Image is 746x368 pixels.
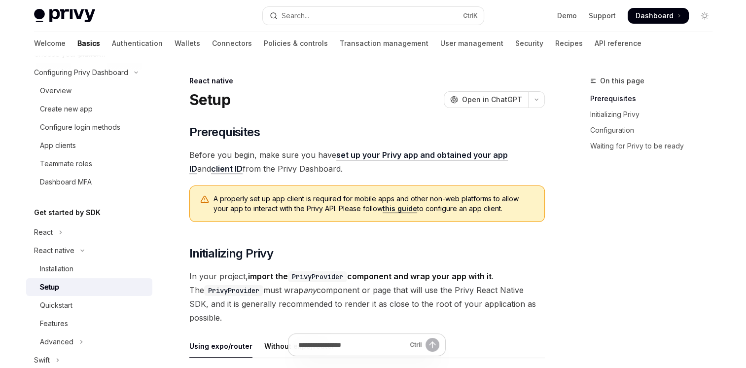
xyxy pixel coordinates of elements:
[212,32,252,55] a: Connectors
[26,242,152,259] button: Toggle React native section
[40,121,120,133] div: Configure login methods
[26,100,152,118] a: Create new app
[189,124,260,140] span: Prerequisites
[34,9,95,23] img: light logo
[590,138,720,154] a: Waiting for Privy to be ready
[26,315,152,332] a: Features
[444,91,528,108] button: Open in ChatGPT
[34,32,66,55] a: Welcome
[463,12,478,20] span: Ctrl K
[189,246,273,261] span: Initializing Privy
[440,32,503,55] a: User management
[248,271,492,281] strong: import the component and wrap your app with it
[26,260,152,278] a: Installation
[211,164,243,174] a: client ID
[26,333,152,351] button: Toggle Advanced section
[595,32,641,55] a: API reference
[26,82,152,100] a: Overview
[263,7,484,25] button: Open search
[590,107,720,122] a: Initializing Privy
[282,10,309,22] div: Search...
[40,103,93,115] div: Create new app
[383,204,417,213] a: this guide
[77,32,100,55] a: Basics
[175,32,200,55] a: Wallets
[34,245,74,257] div: React native
[515,32,543,55] a: Security
[555,32,583,55] a: Recipes
[189,150,508,174] a: set up your Privy app and obtained your app ID
[34,207,101,219] h5: Get started by SDK
[213,194,534,214] span: A properly set up app client is required for mobile apps and other non-web platforms to allow you...
[628,8,689,24] a: Dashboard
[264,32,328,55] a: Policies & controls
[40,318,68,330] div: Features
[40,281,59,293] div: Setup
[40,336,73,348] div: Advanced
[34,354,50,366] div: Swift
[40,158,92,170] div: Teammate roles
[112,32,163,55] a: Authentication
[26,64,152,81] button: Toggle Configuring Privy Dashboard section
[40,176,92,188] div: Dashboard MFA
[40,263,73,275] div: Installation
[26,278,152,296] a: Setup
[26,296,152,314] a: Quickstart
[204,285,263,296] code: PrivyProvider
[26,155,152,173] a: Teammate roles
[40,85,71,97] div: Overview
[189,148,545,176] span: Before you begin, make sure you have and from the Privy Dashboard.
[189,76,545,86] div: React native
[34,226,53,238] div: React
[636,11,674,21] span: Dashboard
[298,334,406,356] input: Ask a question...
[590,122,720,138] a: Configuration
[189,91,230,109] h1: Setup
[26,118,152,136] a: Configure login methods
[303,285,317,295] em: any
[600,75,644,87] span: On this page
[26,137,152,154] a: App clients
[26,173,152,191] a: Dashboard MFA
[40,299,72,311] div: Quickstart
[557,11,577,21] a: Demo
[34,67,128,78] div: Configuring Privy Dashboard
[697,8,712,24] button: Toggle dark mode
[590,91,720,107] a: Prerequisites
[26,223,152,241] button: Toggle React section
[426,338,439,352] button: Send message
[340,32,428,55] a: Transaction management
[40,140,76,151] div: App clients
[589,11,616,21] a: Support
[200,195,210,205] svg: Warning
[288,271,347,282] code: PrivyProvider
[189,269,545,325] span: In your project, . The must wrap component or page that will use the Privy React Native SDK, and ...
[462,95,522,105] span: Open in ChatGPT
